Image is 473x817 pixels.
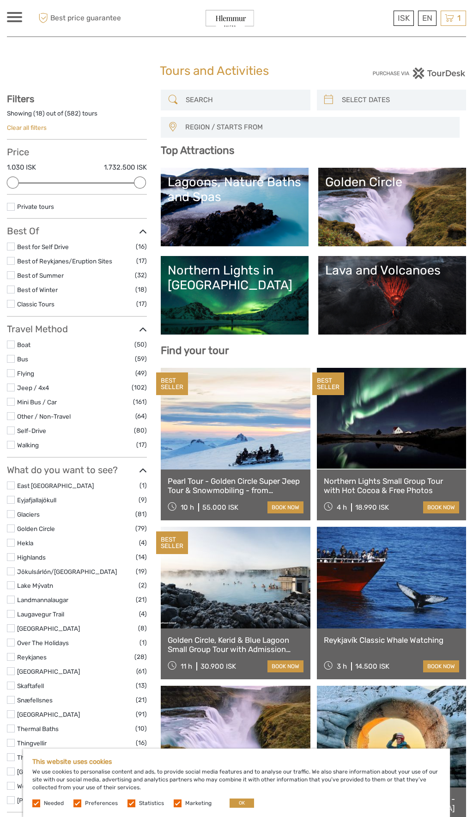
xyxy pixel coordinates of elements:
[17,355,28,363] a: Bus
[156,372,188,396] div: BEST SELLER
[17,370,34,377] a: Flying
[104,163,147,172] label: 1.732.500 ISK
[161,144,234,157] b: Top Attractions
[36,109,42,118] label: 18
[168,175,302,239] a: Lagoons, Nature Baths and Spas
[325,263,459,278] div: Lava and Volcanoes
[267,501,303,513] a: book now
[203,7,257,30] img: General Info:
[136,680,147,691] span: (13)
[17,341,30,348] a: Boat
[17,482,94,489] a: East [GEOGRAPHIC_DATA]
[267,660,303,672] a: book now
[135,523,147,534] span: (79)
[136,709,147,719] span: (91)
[17,525,55,532] a: Golden Circle
[17,243,69,250] a: Best for Self Drive
[85,799,118,807] label: Preferences
[139,537,147,548] span: (4)
[337,503,347,512] span: 4 h
[230,799,254,808] button: OK
[139,494,147,505] span: (9)
[182,92,305,108] input: SEARCH
[136,256,147,266] span: (17)
[135,354,147,364] span: (59)
[23,749,450,817] div: We use cookies to personalise content and ads, to provide social media features and to analyse ou...
[181,503,194,512] span: 10 h
[7,93,34,104] strong: Filters
[181,120,455,135] button: REGION / STARTS FROM
[17,653,47,661] a: Reykjanes
[17,682,44,689] a: Skaftafell
[17,625,80,632] a: [GEOGRAPHIC_DATA]
[324,476,459,495] a: Northern Lights Small Group Tour with Hot Cocoa & Free Photos
[156,531,188,555] div: BEST SELLER
[181,662,192,671] span: 11 h
[337,662,347,671] span: 3 h
[17,711,80,718] a: [GEOGRAPHIC_DATA]
[398,13,410,23] span: ISK
[423,501,459,513] a: book now
[32,758,441,766] h5: This website uses cookies
[324,635,459,645] a: Reykjavík Classic Whale Watching
[7,109,147,123] div: Showing ( ) out of ( ) tours
[136,241,147,252] span: (16)
[134,425,147,436] span: (80)
[135,509,147,519] span: (81)
[135,368,147,378] span: (49)
[325,175,459,189] div: Golden Circle
[17,639,69,646] a: Over The Holidays
[17,286,58,293] a: Best of Winter
[17,797,129,804] a: [PERSON_NAME][GEOGRAPHIC_DATA]
[134,652,147,662] span: (28)
[67,109,79,118] label: 582
[13,16,104,24] p: We're away right now. Please check back later!
[7,124,47,131] a: Clear all filters
[136,566,147,577] span: (19)
[7,146,147,158] h3: Price
[139,637,147,648] span: (1)
[135,270,147,280] span: (32)
[17,596,68,604] a: Landmannalaugar
[325,175,459,239] a: Golden Circle
[17,568,117,575] a: Jökulsárlón/[GEOGRAPHIC_DATA]
[106,14,117,25] button: Open LiveChat chat widget
[418,11,437,26] div: EN
[136,594,147,605] span: (21)
[139,580,147,591] span: (2)
[17,413,71,420] a: Other / Non-Travel
[17,739,47,747] a: Thingvellir
[17,668,80,675] a: [GEOGRAPHIC_DATA]
[423,660,459,672] a: book now
[134,339,147,350] span: (50)
[17,554,46,561] a: Highlands
[17,257,112,265] a: Best of Reykjanes/Eruption Sites
[136,439,147,450] span: (17)
[17,768,80,775] a: [GEOGRAPHIC_DATA]
[168,476,303,495] a: Pearl Tour - Golden Circle Super Jeep Tour & Snowmobiling - from [GEOGRAPHIC_DATA]
[17,203,54,210] a: Private tours
[136,695,147,705] span: (21)
[17,539,33,547] a: Hekla
[36,11,122,26] span: Best price guarantee
[17,398,57,406] a: Mini Bus / Car
[338,92,461,108] input: SELECT DATES
[17,300,55,308] a: Classic Tours
[135,411,147,421] span: (64)
[200,662,236,671] div: 30.900 ISK
[312,372,344,396] div: BEST SELLER
[139,609,147,619] span: (4)
[17,384,49,391] a: Jeep / 4x4
[132,382,147,393] span: (102)
[139,480,147,491] span: (1)
[168,263,302,328] a: Northern Lights in [GEOGRAPHIC_DATA]
[135,284,147,295] span: (18)
[325,263,459,328] a: Lava and Volcanoes
[136,738,147,748] span: (16)
[168,263,302,293] div: Northern Lights in [GEOGRAPHIC_DATA]
[202,503,238,512] div: 55.000 ISK
[7,226,147,237] h3: Best Of
[138,623,147,634] span: (8)
[133,396,147,407] span: (161)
